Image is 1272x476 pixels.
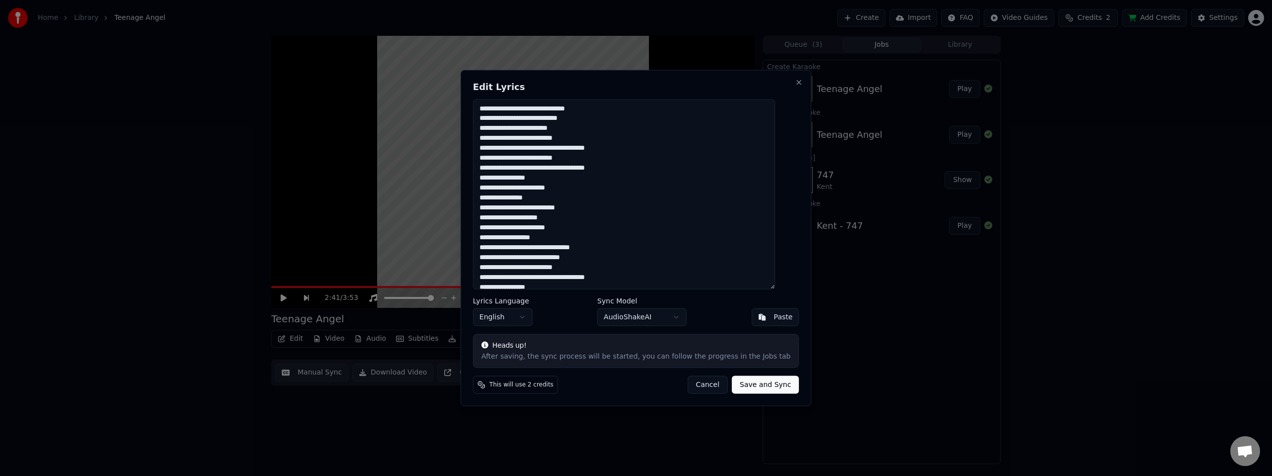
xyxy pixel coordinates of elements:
span: This will use 2 credits [489,381,554,389]
button: Cancel [687,376,727,394]
h2: Edit Lyrics [473,82,799,91]
div: After saving, the sync process will be started, you can follow the progress in the Jobs tab [481,352,791,362]
div: Paste [774,312,793,322]
label: Sync Model [597,297,687,304]
label: Lyrics Language [473,297,533,304]
button: Save and Sync [732,376,799,394]
div: Heads up! [481,341,791,351]
button: Paste [751,308,799,326]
